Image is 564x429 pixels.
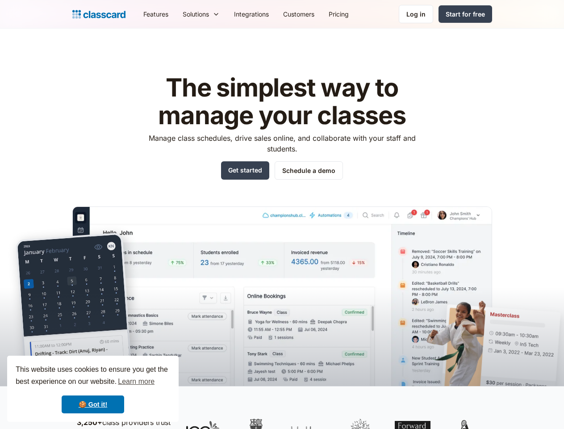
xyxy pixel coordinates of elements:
a: Start for free [439,5,492,23]
h1: The simplest way to manage your classes [140,74,424,129]
a: Features [136,4,175,24]
div: Start for free [446,9,485,19]
a: Integrations [227,4,276,24]
a: learn more about cookies [117,375,156,388]
a: dismiss cookie message [62,395,124,413]
a: Pricing [322,4,356,24]
a: Customers [276,4,322,24]
a: home [72,8,125,21]
a: Get started [221,161,269,180]
div: cookieconsent [7,356,179,422]
div: Solutions [175,4,227,24]
p: Manage class schedules, drive sales online, and collaborate with your staff and students. [140,133,424,154]
strong: 3,250+ [77,418,102,427]
span: This website uses cookies to ensure you get the best experience on our website. [16,364,170,388]
div: Log in [406,9,426,19]
div: Solutions [183,9,209,19]
a: Schedule a demo [275,161,343,180]
a: Log in [399,5,433,23]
